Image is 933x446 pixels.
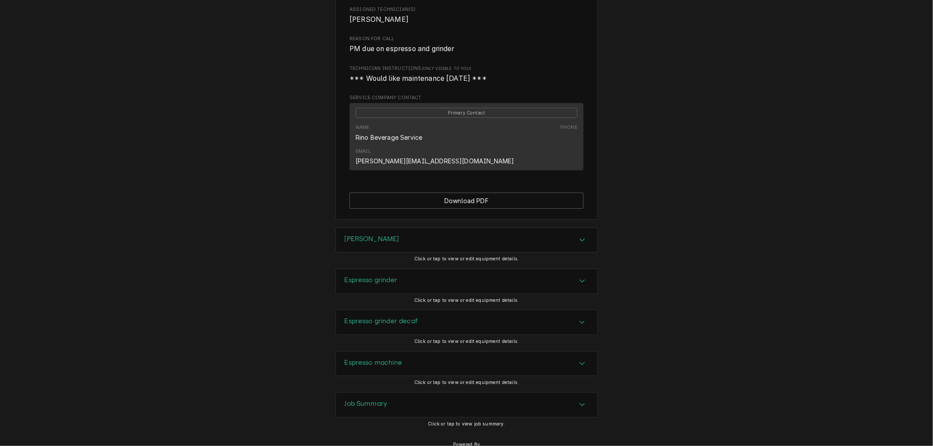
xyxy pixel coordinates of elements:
div: Email [356,148,514,166]
div: Accordion Header [336,269,598,294]
div: Brewer [335,228,598,253]
button: Accordion Details Expand Trigger [336,228,598,252]
span: PM due on espresso and grinder [349,45,454,53]
div: Espresso grinder [335,269,598,294]
span: Reason For Call [349,44,584,54]
div: Accordion Header [336,352,598,376]
div: Button Group [349,193,584,209]
div: Name [356,124,422,142]
span: Service Company Contact [349,94,584,101]
h3: [PERSON_NAME] [345,235,399,243]
span: Click or tap to view job summary. [428,421,505,427]
div: Accordion Header [336,393,598,417]
span: (Only Visible to You) [422,66,471,71]
button: Accordion Details Expand Trigger [336,352,598,376]
span: Primary Contact [356,108,577,118]
div: [object Object] [349,65,584,84]
a: [PERSON_NAME][EMAIL_ADDRESS][DOMAIN_NAME] [356,157,514,165]
div: Accordion Header [336,310,598,335]
div: Phone [560,124,577,142]
span: Click or tap to view or edit equipment details. [414,380,519,385]
button: Accordion Details Expand Trigger [336,269,598,294]
span: Assigned Technician(s) [349,6,584,13]
span: Assigned Technician(s) [349,14,584,25]
div: Name [356,124,370,131]
div: Email [356,148,371,155]
span: *** Would like maintenance [DATE] *** [349,74,487,83]
span: [PERSON_NAME] [349,15,409,24]
div: Espresso grinder decaf [335,310,598,335]
h3: Espresso grinder [345,276,398,284]
button: Accordion Details Expand Trigger [336,393,598,417]
span: Click or tap to view or edit equipment details. [414,339,519,344]
span: Click or tap to view or edit equipment details. [414,297,519,303]
div: Phone [560,124,577,131]
div: Button Group Row [349,193,584,209]
span: [object Object] [349,73,584,84]
span: Technician Instructions [349,65,584,72]
span: Reason For Call [349,35,584,42]
div: Reason For Call [349,35,584,54]
div: Service Company Contact List [349,103,584,174]
div: Job Summary [335,392,598,418]
div: Accordion Header [336,228,598,252]
h3: Job Summary [345,400,388,408]
button: Download PDF [349,193,584,209]
div: Contact [349,103,584,170]
div: Rino Beverage Service [356,133,422,142]
span: Click or tap to view or edit equipment details. [414,256,519,262]
div: Service Company Contact [349,94,584,174]
h3: Espresso machine [345,359,402,367]
h3: Espresso grinder decaf [345,317,418,325]
div: Primary [356,107,577,118]
div: Assigned Technician(s) [349,6,584,25]
button: Accordion Details Expand Trigger [336,310,598,335]
div: Espresso machine [335,351,598,377]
